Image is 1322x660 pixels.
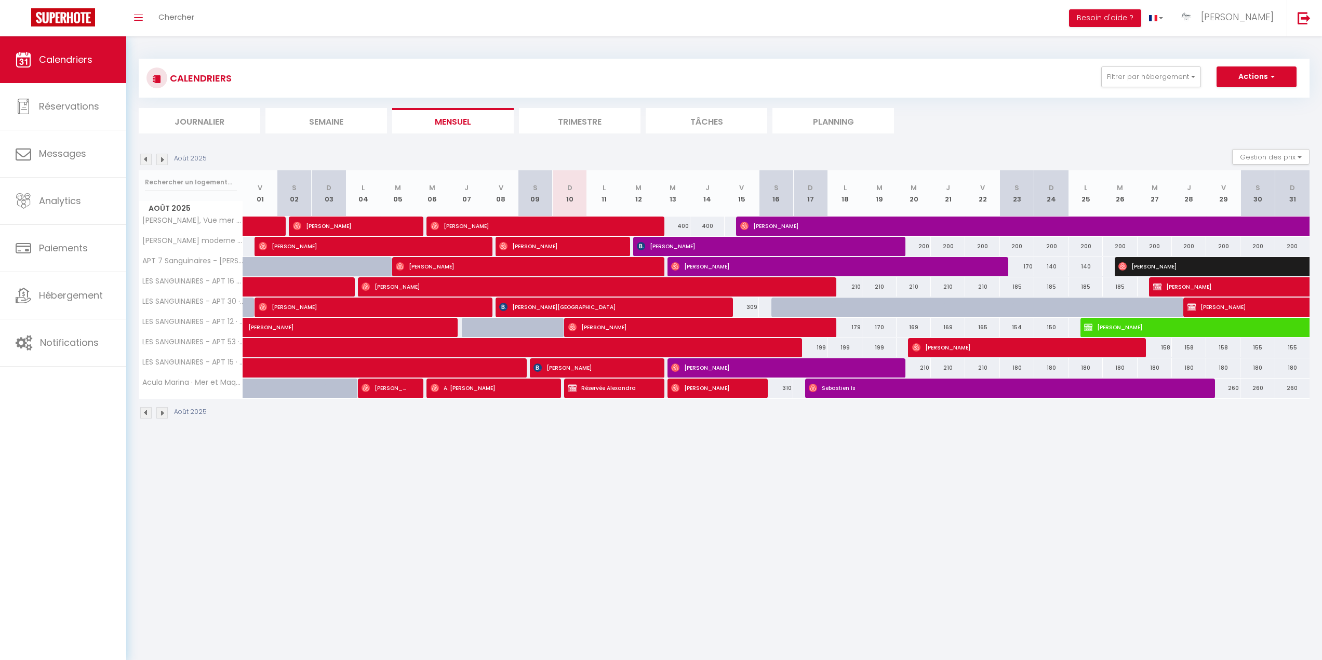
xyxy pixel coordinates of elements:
[671,378,751,398] span: [PERSON_NAME]
[897,277,931,297] div: 210
[533,358,648,378] span: [PERSON_NAME]
[587,170,621,217] th: 11
[141,379,245,386] span: Acula Marina · Mer et Maquis Corse
[141,237,245,245] span: [PERSON_NAME] moderne 2 chambres à proximité de la mer
[431,216,648,236] span: [PERSON_NAME]
[1217,66,1297,87] button: Actions
[1103,358,1137,378] div: 180
[931,277,965,297] div: 210
[1240,379,1275,398] div: 260
[141,318,245,326] span: LES SANGUINAIRES - APT 12 · Superbe T2 Vue Mer - Piscine & Plage à 100m
[897,318,931,337] div: 169
[312,170,346,217] th: 03
[1034,257,1069,276] div: 140
[1069,170,1103,217] th: 25
[739,183,744,193] abbr: V
[1069,277,1103,297] div: 185
[258,183,262,193] abbr: V
[259,297,476,317] span: [PERSON_NAME]
[876,183,883,193] abbr: M
[362,277,819,297] span: [PERSON_NAME]
[1206,170,1240,217] th: 29
[141,298,245,305] span: LES SANGUINAIRES - APT 30 · Confort & Sérénité – 2 Chambres, Piscine & Plage
[431,378,545,398] span: A. [PERSON_NAME]
[1201,10,1274,23] span: [PERSON_NAME]
[656,170,690,217] th: 13
[167,66,232,90] h3: CALENDRIERS
[141,217,245,224] span: [PERSON_NAME], Vue mer & détente : villa élégante avec [PERSON_NAME]
[1221,183,1226,193] abbr: V
[725,298,759,317] div: 309
[568,317,820,337] span: [PERSON_NAME]
[1240,237,1275,256] div: 200
[827,170,862,217] th: 18
[292,183,297,193] abbr: S
[1117,183,1123,193] abbr: M
[277,170,312,217] th: 02
[1206,379,1240,398] div: 260
[145,173,237,192] input: Rechercher un logement...
[396,257,647,276] span: [PERSON_NAME]
[862,277,897,297] div: 210
[31,8,95,26] img: Super Booking
[499,236,613,256] span: [PERSON_NAME]
[40,336,99,349] span: Notifications
[1000,358,1034,378] div: 180
[243,170,277,217] th: 01
[553,170,587,217] th: 10
[1278,616,1322,660] iframe: LiveChat chat widget
[1000,170,1034,217] th: 23
[293,216,407,236] span: [PERSON_NAME]
[1034,170,1069,217] th: 24
[690,217,725,236] div: 400
[1232,149,1310,165] button: Gestion des prix
[39,241,88,254] span: Paiements
[1152,183,1158,193] abbr: M
[499,297,716,317] span: [PERSON_NAME][GEOGRAPHIC_DATA]
[1275,358,1310,378] div: 180
[1298,11,1311,24] img: logout
[809,378,1197,398] span: Sebastien Is
[862,338,897,357] div: 199
[39,53,92,66] span: Calendriers
[141,338,245,346] span: LES SANGUINAIRES - APT 53 · T2 Cosy Grande Terrasse – Piscine & Plage à 100m
[1069,257,1103,276] div: 140
[1138,338,1172,357] div: 158
[774,183,779,193] abbr: S
[1275,379,1310,398] div: 260
[141,257,245,265] span: APT 7 Sanguinaires - [PERSON_NAME] · T2 Harmonie - Élégance, Vue Mer, [PERSON_NAME] & Plage
[429,183,435,193] abbr: M
[1084,183,1087,193] abbr: L
[362,378,407,398] span: [PERSON_NAME]
[518,170,552,217] th: 09
[141,358,245,366] span: LES SANGUINAIRES - APT 15 · Évasion Corse - T2 Vue Mer, Piscine & Plage
[139,108,260,133] li: Journalier
[484,170,518,217] th: 08
[1206,358,1240,378] div: 180
[670,183,676,193] abbr: M
[1179,9,1194,25] img: ...
[725,170,759,217] th: 15
[621,170,656,217] th: 12
[568,378,648,398] span: Réservée Alexandra
[827,338,862,357] div: 199
[326,183,331,193] abbr: D
[1034,318,1069,337] div: 150
[39,147,86,160] span: Messages
[646,108,767,133] li: Tâches
[656,217,690,236] div: 400
[499,183,503,193] abbr: V
[772,108,894,133] li: Planning
[897,358,931,378] div: 210
[793,338,827,357] div: 199
[931,358,965,378] div: 210
[793,170,827,217] th: 17
[158,11,194,22] span: Chercher
[946,183,950,193] abbr: J
[1172,170,1206,217] th: 28
[740,216,1170,236] span: [PERSON_NAME]
[1138,237,1172,256] div: 200
[139,201,243,216] span: Août 2025
[965,318,999,337] div: 165
[1103,237,1137,256] div: 200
